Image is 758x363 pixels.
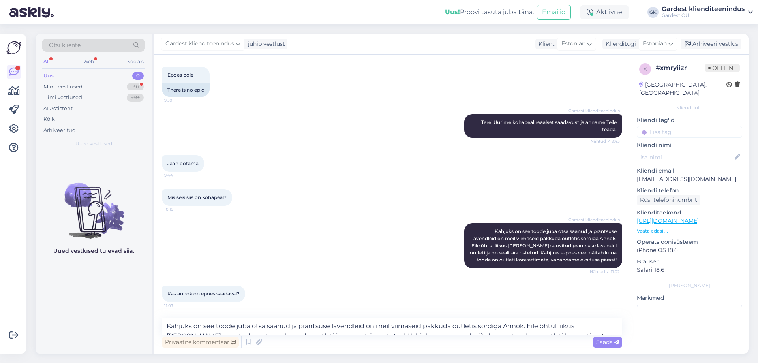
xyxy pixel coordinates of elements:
[596,339,619,346] span: Saada
[681,39,741,49] div: Arhiveeri vestlus
[75,140,112,147] span: Uued vestlused
[43,105,73,113] div: AI Assistent
[602,40,636,48] div: Klienditugi
[561,39,585,48] span: Estonian
[42,56,51,67] div: All
[53,247,134,255] p: Uued vestlused tulevad siia.
[127,94,144,102] div: 99+
[43,83,83,91] div: Minu vestlused
[637,228,742,235] p: Vaata edasi ...
[43,126,76,134] div: Arhiveeritud
[132,72,144,80] div: 0
[644,66,647,72] span: x
[637,282,742,289] div: [PERSON_NAME]
[167,72,193,78] span: Epoes pole
[637,195,700,205] div: Küsi telefoninumbrit
[49,41,81,49] span: Otsi kliente
[637,141,742,149] p: Kliendi nimi
[126,56,145,67] div: Socials
[637,217,699,224] a: [URL][DOMAIN_NAME]
[167,160,199,166] span: Jään ootama
[590,269,620,275] span: Nähtud ✓ 11:02
[537,5,571,20] button: Emailid
[639,81,726,97] div: [GEOGRAPHIC_DATA], [GEOGRAPHIC_DATA]
[662,12,745,19] div: Gardest OÜ
[637,209,742,217] p: Klienditeekond
[162,83,210,97] div: There is no epic
[637,186,742,195] p: Kliendi telefon
[647,7,659,18] div: GK
[637,104,742,111] div: Kliendi info
[568,108,620,114] span: Gardest klienditeenindus
[6,40,21,55] img: Askly Logo
[662,6,745,12] div: Gardest klienditeenindus
[637,153,733,162] input: Lisa nimi
[127,83,144,91] div: 99+
[36,169,152,240] img: No chats
[245,40,285,48] div: juhib vestlust
[164,206,194,212] span: 10:19
[656,63,705,73] div: # xmryiizr
[167,194,227,200] span: Mis seis siis on kohapeal?
[662,6,753,19] a: Gardest klienditeenindusGardest OÜ
[637,126,742,138] input: Lisa tag
[470,228,618,263] span: Kahjuks on see toode juba otsa saanud ja prantsuse lavendleid on meil viimaseid pakkuda outletis ...
[43,72,54,80] div: Uus
[643,39,667,48] span: Estonian
[164,303,194,308] span: 11:07
[637,266,742,274] p: Safari 18.6
[637,258,742,266] p: Brauser
[82,56,96,67] div: Web
[167,291,240,297] span: Kas annok on epoes saadaval?
[637,246,742,254] p: iPhone OS 18.6
[637,175,742,183] p: [EMAIL_ADDRESS][DOMAIN_NAME]
[162,337,239,348] div: Privaatne kommentaar
[590,138,620,144] span: Nähtud ✓ 9:43
[481,119,618,132] span: Tere! Uurime kohapeal reaalset saadavust ja anname Teile teada.
[637,167,742,175] p: Kliendi email
[164,97,194,103] span: 9:39
[43,115,55,123] div: Kõik
[43,94,82,102] div: Tiimi vestlused
[568,217,620,223] span: Gardest klienditeenindus
[637,116,742,124] p: Kliendi tag'id
[637,238,742,246] p: Operatsioonisüsteem
[580,5,629,19] div: Aktiivne
[637,294,742,302] p: Märkmed
[535,40,555,48] div: Klient
[445,8,460,16] b: Uus!
[164,172,194,178] span: 9:44
[445,8,534,17] div: Proovi tasuta juba täna:
[165,39,234,48] span: Gardest klienditeenindus
[705,64,740,72] span: Offline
